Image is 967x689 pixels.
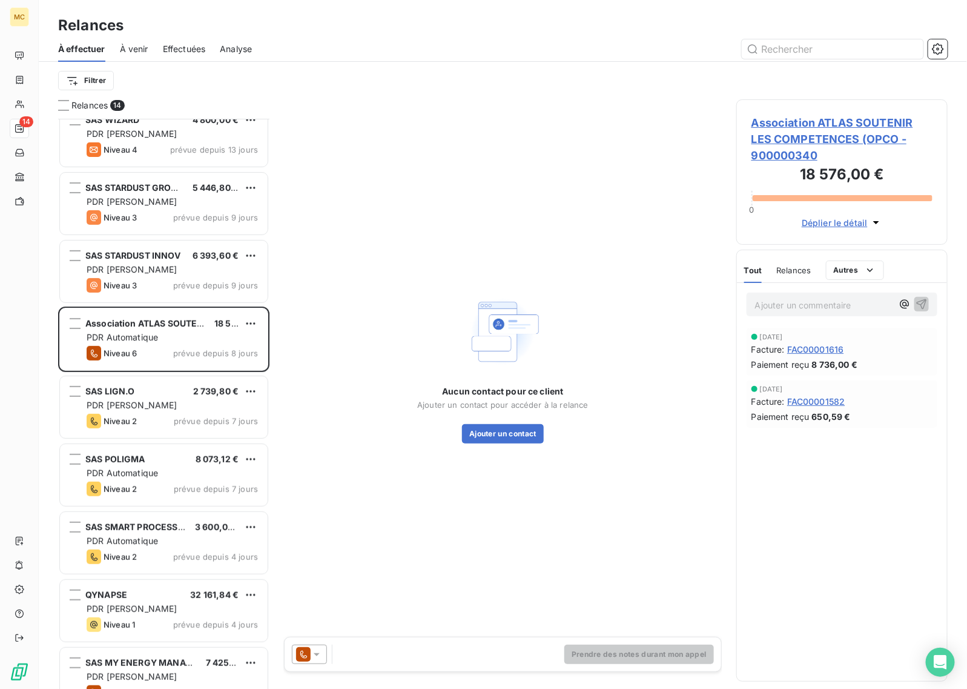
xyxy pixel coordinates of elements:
span: PDR [PERSON_NAME] [87,128,177,139]
span: Facture : [751,343,785,356]
span: PDR [PERSON_NAME] [87,264,177,275]
span: PDR [PERSON_NAME] [87,400,177,410]
div: Open Intercom Messenger [926,648,955,677]
span: Relances [776,265,811,275]
span: SAS MY ENERGY MANAGER (MYEM) [85,657,239,668]
span: prévue depuis 13 jours [170,145,258,155]
span: Niveau 2 [104,552,137,562]
img: Empty state [464,293,541,371]
span: prévue depuis 7 jours [174,416,258,426]
span: Association ATLAS SOUTENIR LES COMPETENCES (OPCO [85,318,329,328]
span: 8 736,00 € [812,358,858,371]
span: SAS WIZARD [85,115,140,125]
span: 32 161,84 € [190,590,239,600]
span: SAS STARDUST GROUP [85,182,183,193]
span: 4 800,00 € [193,115,239,125]
span: Niveau 3 [104,213,137,222]
span: prévue depuis 9 jours [173,281,258,290]
button: Prendre des notes durant mon appel [564,645,714,664]
span: PDR Automatique [87,332,158,342]
h3: 18 576,00 € [751,164,932,188]
span: prévue depuis 4 jours [173,552,258,562]
button: Ajouter un contact [462,424,544,444]
span: 6 393,60 € [193,250,239,261]
span: Ajouter un contact pour accéder à la relance [417,400,589,410]
span: SAS STARDUST INNOV [85,250,180,261]
span: PDR [PERSON_NAME] [87,604,177,614]
span: 0 [750,205,754,215]
button: Autres [826,261,885,280]
span: Niveau 2 [104,484,137,494]
span: SAS SMART PROCESS RH [85,522,191,532]
span: 18 576,00 € [214,318,264,328]
span: À venir [120,43,148,55]
span: SAS POLIGMA [85,454,145,464]
span: À effectuer [58,43,105,55]
span: FAC00001616 [787,343,844,356]
span: 8 073,12 € [196,454,239,464]
span: QYNAPSE [85,590,127,600]
span: Facture : [751,395,785,408]
span: 3 600,00 € [195,522,242,532]
button: Déplier le détail [798,216,886,230]
input: Rechercher [742,39,923,59]
span: prévue depuis 9 jours [173,213,258,222]
span: prévue depuis 8 jours [173,348,258,358]
span: PDR Automatique [87,468,158,478]
span: Aucun contact pour ce client [442,385,563,398]
span: Niveau 2 [104,416,137,426]
span: PDR Automatique [87,536,158,546]
span: Niveau 6 [104,348,137,358]
span: [DATE] [760,333,783,341]
span: 14 [19,116,33,127]
span: Niveau 1 [104,620,135,630]
span: Paiement reçu [751,410,810,423]
span: prévue depuis 4 jours [173,620,258,630]
span: PDR [PERSON_NAME] [87,196,177,207]
div: MC [10,7,29,27]
span: SAS LIGN.O [85,386,135,396]
span: PDR [PERSON_NAME] [87,671,177,682]
span: [DATE] [760,385,783,393]
span: FAC00001582 [787,395,845,408]
span: prévue depuis 7 jours [174,484,258,494]
span: Association ATLAS SOUTENIR LES COMPETENCES (OPCO - 900000340 [751,115,932,164]
span: 5 446,80 € [193,182,239,193]
span: Paiement reçu [751,358,810,371]
span: Tout [744,265,762,275]
img: Logo LeanPay [10,662,29,682]
h3: Relances [58,15,124,36]
span: Relances [71,99,108,112]
span: 2 739,80 € [193,386,239,396]
span: Effectuées [163,43,206,55]
span: 14 [110,100,124,111]
span: 7 425,90 € [206,657,252,668]
span: Niveau 3 [104,281,137,290]
span: Niveau 4 [104,145,137,155]
span: 650,59 € [812,410,851,423]
span: Analyse [220,43,252,55]
span: Déplier le détail [802,216,868,229]
button: Filtrer [58,71,114,90]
